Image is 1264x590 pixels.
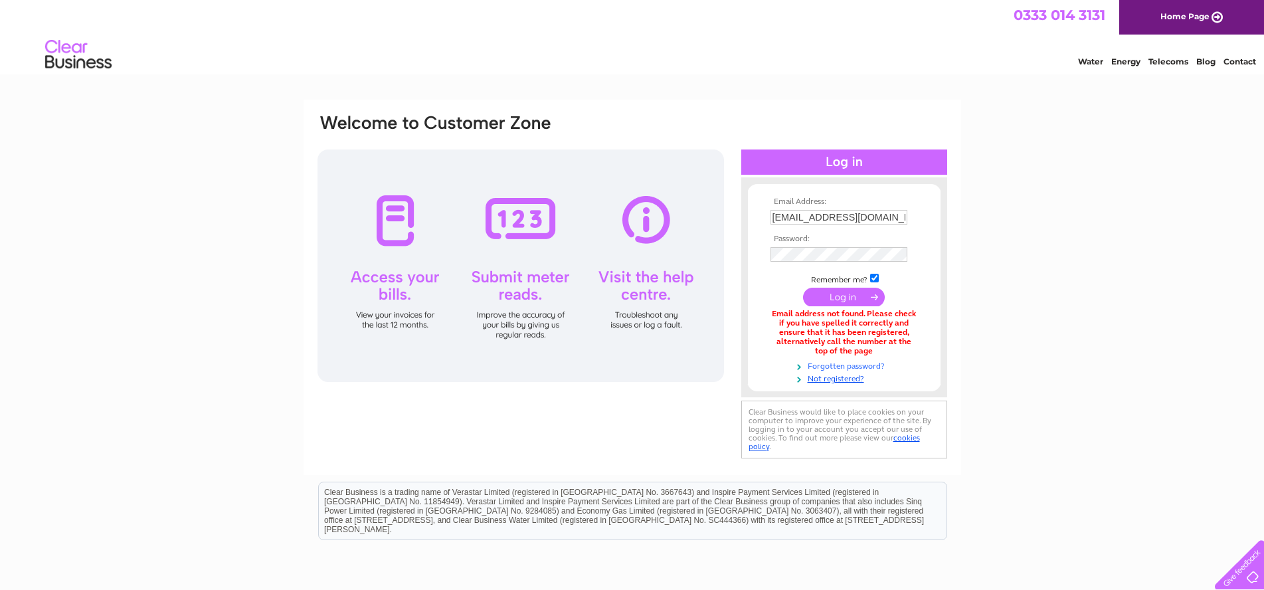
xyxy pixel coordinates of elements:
[319,7,947,64] div: Clear Business is a trading name of Verastar Limited (registered in [GEOGRAPHIC_DATA] No. 3667643...
[1014,7,1105,23] a: 0333 014 3131
[803,288,885,306] input: Submit
[1196,56,1216,66] a: Blog
[45,35,112,75] img: logo.png
[1223,56,1256,66] a: Contact
[770,359,921,371] a: Forgotten password?
[767,235,921,244] th: Password:
[770,371,921,384] a: Not registered?
[1148,56,1188,66] a: Telecoms
[1078,56,1103,66] a: Water
[1111,56,1140,66] a: Energy
[767,197,921,207] th: Email Address:
[741,401,947,458] div: Clear Business would like to place cookies on your computer to improve your experience of the sit...
[749,433,920,451] a: cookies policy
[770,310,918,355] div: Email address not found. Please check if you have spelled it correctly and ensure that it has bee...
[767,272,921,285] td: Remember me?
